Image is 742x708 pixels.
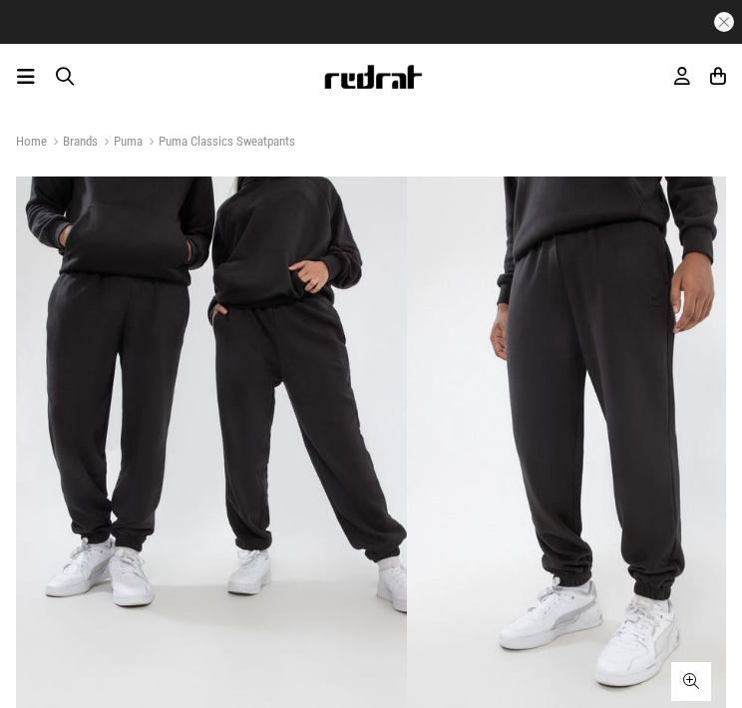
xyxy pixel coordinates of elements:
[47,134,98,153] a: Brands
[98,134,143,153] a: Puma
[143,134,295,153] a: Puma Classics Sweatpants
[221,12,521,32] iframe: Customer reviews powered by Trustpilot
[16,134,47,149] a: Home
[323,65,423,89] img: Redrat logo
